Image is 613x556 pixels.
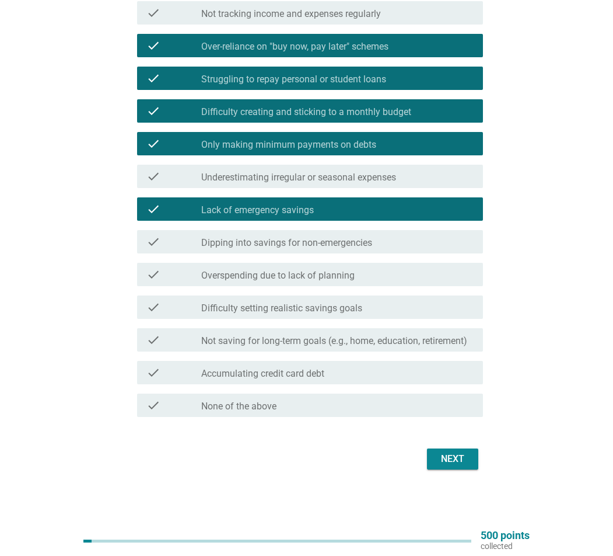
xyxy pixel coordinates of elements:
[201,204,314,216] label: Lack of emergency savings
[146,300,160,314] i: check
[201,368,324,380] label: Accumulating credit card debt
[146,71,160,85] i: check
[146,39,160,53] i: check
[427,449,478,470] button: Next
[201,172,396,183] label: Underestimating irregular or seasonal expenses
[201,106,411,118] label: Difficulty creating and sticking to a monthly budget
[201,335,467,347] label: Not saving for long-term goals (e.g., home, education, retirement)
[481,530,530,541] p: 500 points
[146,6,160,20] i: check
[146,202,160,216] i: check
[146,235,160,249] i: check
[146,169,160,183] i: check
[146,366,160,380] i: check
[201,303,362,314] label: Difficulty setting realistic savings goals
[146,104,160,118] i: check
[201,401,276,412] label: None of the above
[481,541,530,551] p: collected
[201,237,372,249] label: Dipping into savings for non-emergencies
[201,270,355,282] label: Overspending due to lack of planning
[146,267,160,282] i: check
[146,333,160,347] i: check
[201,41,388,53] label: Over-reliance on "buy now, pay later" schemes
[201,8,381,20] label: Not tracking income and expenses regularly
[146,398,160,412] i: check
[201,74,386,85] label: Struggling to repay personal or student loans
[201,139,376,151] label: Only making minimum payments on debts
[146,137,160,151] i: check
[436,452,469,466] div: Next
